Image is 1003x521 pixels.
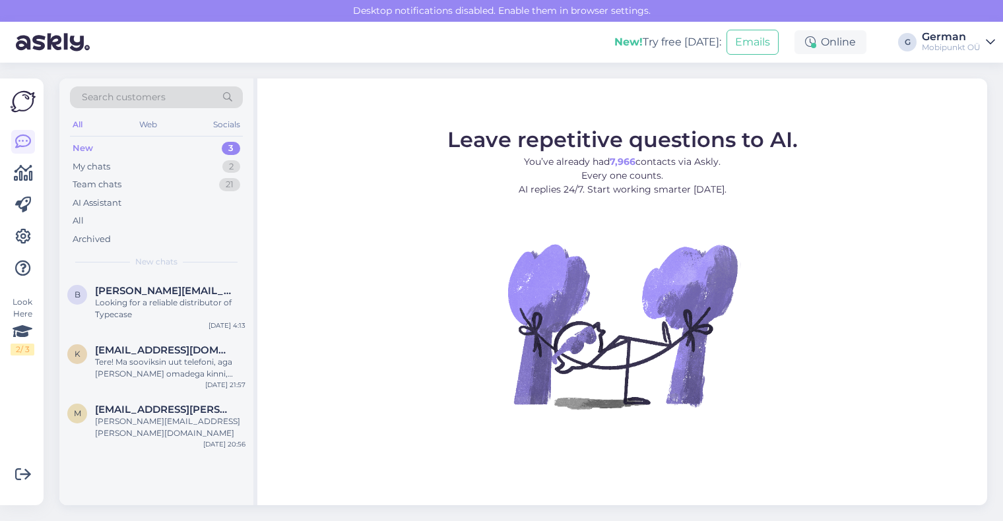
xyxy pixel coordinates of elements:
[614,36,643,48] b: New!
[74,408,81,418] span: m
[95,415,245,439] div: [PERSON_NAME][EMAIL_ADDRESS][PERSON_NAME][DOMAIN_NAME]
[73,214,84,228] div: All
[135,256,178,268] span: New chats
[922,32,995,53] a: GermanMobipunkt OÜ
[75,349,81,359] span: k
[209,321,245,330] div: [DATE] 4:13
[75,290,81,299] span: b
[95,297,245,321] div: Looking for a reliable distributor of Typecase
[222,160,240,173] div: 2
[898,33,917,51] div: G
[205,380,245,390] div: [DATE] 21:57
[82,90,166,104] span: Search customers
[222,142,240,155] div: 3
[73,178,121,191] div: Team chats
[727,30,779,55] button: Emails
[210,116,243,133] div: Socials
[503,207,741,444] img: No Chat active
[95,356,245,380] div: Tere! Ma sooviksin uut telefoni, aga [PERSON_NAME] omadega kinni, tahaks midagi mis on kõrgem kui...
[11,296,34,355] div: Look Here
[73,197,121,210] div: AI Assistant
[11,344,34,355] div: 2 / 3
[794,30,866,54] div: Online
[922,32,981,42] div: German
[73,160,110,173] div: My chats
[447,155,798,197] p: You’ve already had contacts via Askly. Every one counts. AI replies 24/7. Start working smarter [...
[447,127,798,152] span: Leave repetitive questions to AI.
[95,404,232,415] span: monika.aedma@gmail.com
[11,89,36,114] img: Askly Logo
[73,233,111,246] div: Archived
[70,116,85,133] div: All
[219,178,240,191] div: 21
[922,42,981,53] div: Mobipunkt OÜ
[137,116,160,133] div: Web
[73,142,93,155] div: New
[614,34,721,50] div: Try free [DATE]:
[95,285,232,297] span: benson@typecase.co
[203,439,245,449] div: [DATE] 20:56
[610,156,635,168] b: 7,966
[95,344,232,356] span: kunozifier@gmail.com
